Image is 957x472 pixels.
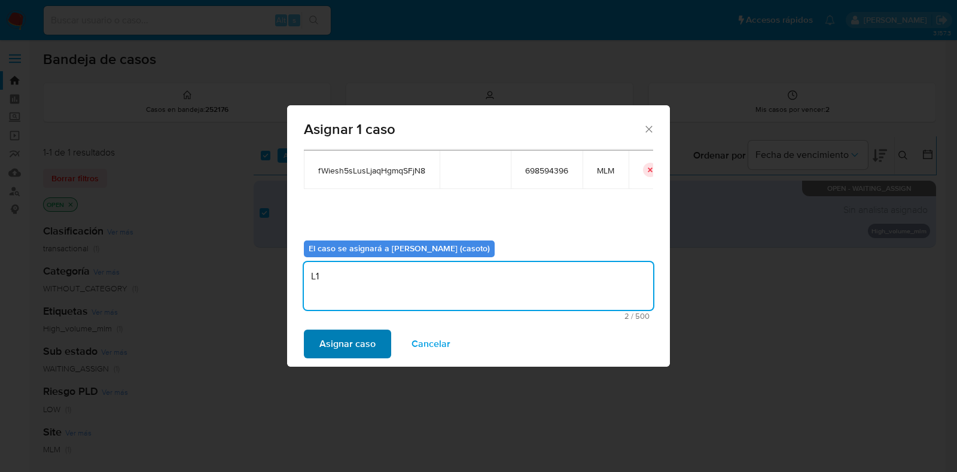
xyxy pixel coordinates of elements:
span: MLM [597,165,614,176]
span: Asignar 1 caso [304,122,643,136]
button: Cerrar ventana [643,123,654,134]
button: Cancelar [396,330,466,358]
span: Máximo 500 caracteres [307,312,650,320]
b: El caso se asignará a [PERSON_NAME] (casoto) [309,242,490,254]
div: assign-modal [287,105,670,367]
button: icon-button [643,163,657,177]
span: fWiesh5sLusLjaqHgmqSFjN8 [318,165,425,176]
span: Asignar caso [319,331,376,357]
textarea: L1 [304,262,653,310]
button: Asignar caso [304,330,391,358]
span: Cancelar [412,331,450,357]
span: 698594396 [525,165,568,176]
